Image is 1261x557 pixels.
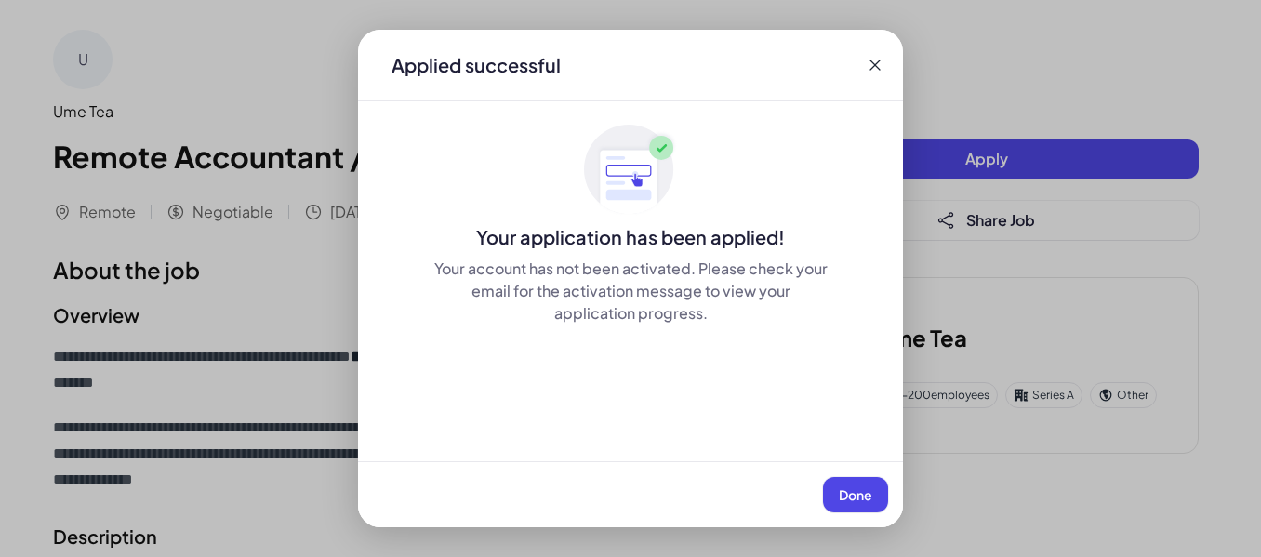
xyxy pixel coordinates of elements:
div: Your account has not been activated. Please check your email for the activation message to view y... [432,258,829,325]
div: Your application has been applied! [358,224,903,250]
button: Done [823,477,888,512]
div: Applied successful [392,52,561,78]
img: ApplyedMaskGroup3.svg [584,124,677,217]
span: Done [839,486,872,503]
